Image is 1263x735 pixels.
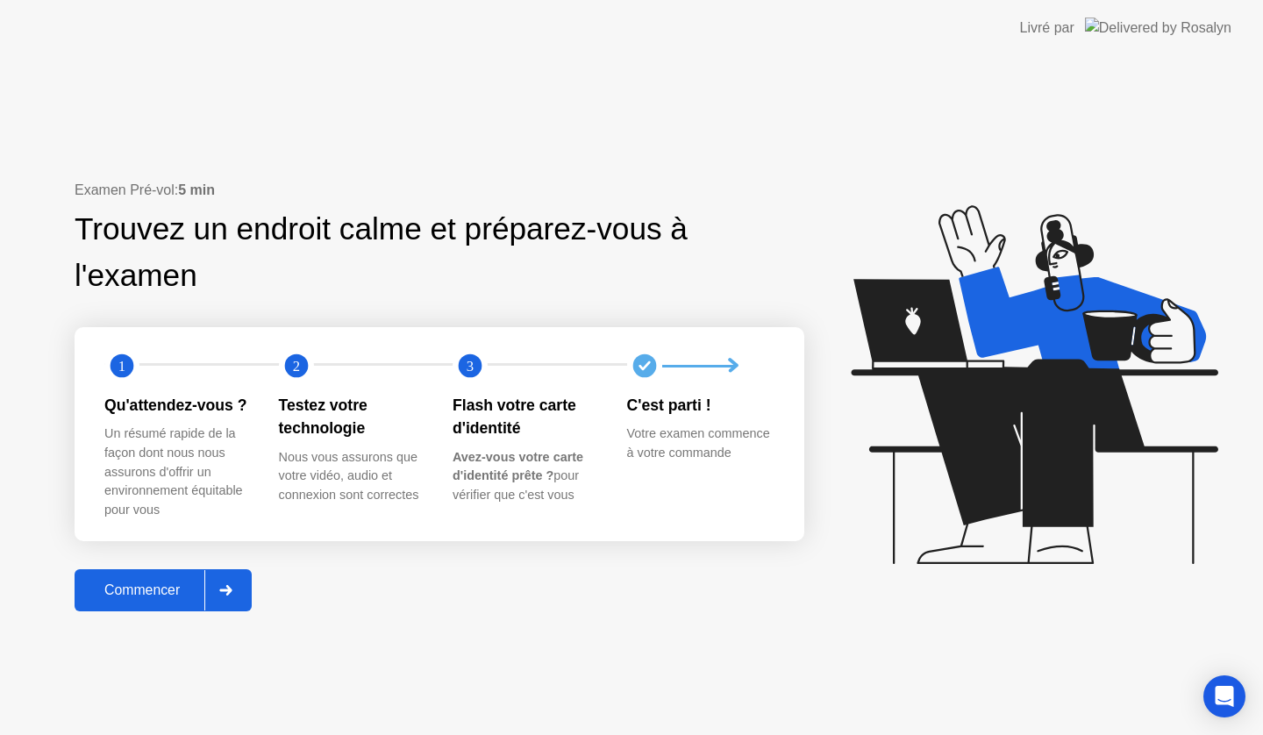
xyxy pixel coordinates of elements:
div: Votre examen commence à votre commande [627,425,774,462]
div: Commencer [80,582,204,598]
b: Avez-vous votre carte d'identité prête ? [453,450,583,483]
div: Un résumé rapide de la façon dont nous nous assurons d'offrir un environnement équitable pour vous [104,425,251,519]
img: Delivered by Rosalyn [1085,18,1231,38]
text: 1 [118,358,125,375]
b: 5 min [178,182,215,197]
div: Qu'attendez-vous ? [104,394,251,417]
text: 2 [292,358,299,375]
div: Flash votre carte d'identité [453,394,599,440]
div: C'est parti ! [627,394,774,417]
div: Testez votre technologie [279,394,425,440]
div: Trouvez un endroit calme et préparez-vous à l'examen [75,206,693,299]
div: Examen Pré-vol: [75,180,804,201]
div: Open Intercom Messenger [1203,675,1245,717]
text: 3 [467,358,474,375]
div: Livré par [1020,18,1074,39]
div: Nous vous assurons que votre vidéo, audio et connexion sont correctes [279,448,425,505]
button: Commencer [75,569,252,611]
div: pour vérifier que c'est vous [453,448,599,505]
